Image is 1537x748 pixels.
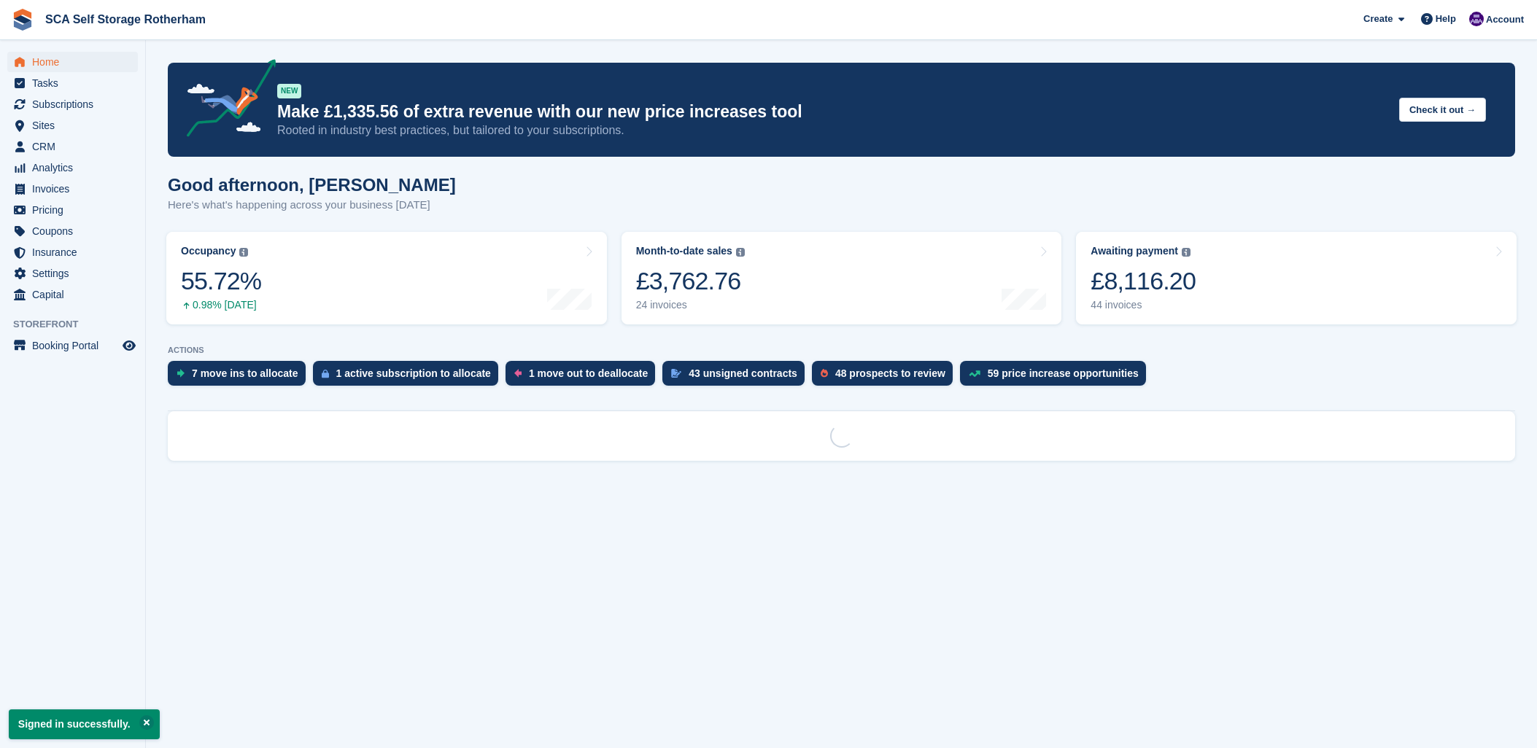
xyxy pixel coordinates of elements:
span: Coupons [32,221,120,241]
span: Capital [32,284,120,305]
p: Here's what's happening across your business [DATE] [168,197,456,214]
img: price-adjustments-announcement-icon-8257ccfd72463d97f412b2fc003d46551f7dbcb40ab6d574587a9cd5c0d94... [174,59,276,142]
img: prospect-51fa495bee0391a8d652442698ab0144808aea92771e9ea1ae160a38d050c398.svg [821,369,828,378]
a: menu [7,94,138,114]
span: Pricing [32,200,120,220]
div: Month-to-date sales [636,245,732,257]
a: menu [7,242,138,262]
a: 43 unsigned contracts [662,361,812,393]
span: Analytics [32,157,120,178]
button: Check it out → [1399,98,1486,122]
div: 1 move out to deallocate [529,367,648,379]
a: menu [7,221,138,241]
p: Make £1,335.56 of extra revenue with our new price increases tool [277,101,1387,122]
div: 7 move ins to allocate [192,367,298,379]
a: menu [7,335,138,356]
a: Occupancy 55.72% 0.98% [DATE] [166,232,607,324]
div: 55.72% [181,266,261,296]
img: Kelly Neesham [1469,12,1484,26]
div: 0.98% [DATE] [181,299,261,311]
a: menu [7,115,138,136]
span: CRM [32,136,120,157]
span: Booking Portal [32,335,120,356]
div: Awaiting payment [1091,245,1178,257]
p: ACTIONS [168,346,1515,355]
span: Tasks [32,73,120,93]
a: 7 move ins to allocate [168,361,313,393]
div: NEW [277,84,301,98]
div: 43 unsigned contracts [689,367,797,379]
span: Storefront [13,317,145,332]
span: Home [32,52,120,72]
a: Awaiting payment £8,116.20 44 invoices [1076,232,1517,324]
img: stora-icon-8386f47178a22dfd0bd8f6a31ec36ba5ce8667c1dd55bd0f319d3a0aa187defe.svg [12,9,34,31]
img: icon-info-grey-7440780725fd019a000dd9b08b2336e03edf1995a4989e88bcd33f0948082b44.svg [239,248,248,257]
a: SCA Self Storage Rotherham [39,7,212,31]
span: Account [1486,12,1524,27]
img: price_increase_opportunities-93ffe204e8149a01c8c9dc8f82e8f89637d9d84a8eef4429ea346261dce0b2c0.svg [969,370,980,377]
h1: Good afternoon, [PERSON_NAME] [168,175,456,195]
span: Help [1436,12,1456,26]
img: icon-info-grey-7440780725fd019a000dd9b08b2336e03edf1995a4989e88bcd33f0948082b44.svg [736,248,745,257]
p: Signed in successfully. [9,709,160,739]
a: menu [7,136,138,157]
div: 44 invoices [1091,299,1196,311]
a: menu [7,200,138,220]
a: menu [7,52,138,72]
div: 1 active subscription to allocate [336,367,491,379]
a: Preview store [120,337,138,354]
a: 1 active subscription to allocate [313,361,506,393]
div: Occupancy [181,245,236,257]
p: Rooted in industry best practices, but tailored to your subscriptions. [277,122,1387,139]
span: Settings [32,263,120,284]
a: menu [7,263,138,284]
span: Invoices [32,179,120,199]
a: menu [7,284,138,305]
div: £3,762.76 [636,266,745,296]
a: 1 move out to deallocate [506,361,662,393]
span: Create [1363,12,1393,26]
div: 59 price increase opportunities [988,367,1139,379]
a: menu [7,179,138,199]
span: Sites [32,115,120,136]
div: £8,116.20 [1091,266,1196,296]
a: 59 price increase opportunities [960,361,1153,393]
img: contract_signature_icon-13c848040528278c33f63329250d36e43548de30e8caae1d1a13099fd9432cc5.svg [671,369,681,378]
div: 24 invoices [636,299,745,311]
img: move_ins_to_allocate_icon-fdf77a2bb77ea45bf5b3d319d69a93e2d87916cf1d5bf7949dd705db3b84f3ca.svg [177,369,185,378]
div: 48 prospects to review [835,367,945,379]
a: menu [7,157,138,178]
span: Insurance [32,242,120,262]
img: move_outs_to_deallocate_icon-f764333ba52eb49d3ac5e1228854f67142a1ed5810a6f6cc68b1a99e826820c5.svg [514,369,522,378]
a: Month-to-date sales £3,762.76 24 invoices [622,232,1062,324]
a: menu [7,73,138,93]
img: active_subscription_to_allocate_icon-d502201f5373d7db506a760aba3b589e785aa758c864c3986d89f69b8ff3... [322,369,329,378]
img: icon-info-grey-7440780725fd019a000dd9b08b2336e03edf1995a4989e88bcd33f0948082b44.svg [1182,248,1191,257]
a: 48 prospects to review [812,361,960,393]
span: Subscriptions [32,94,120,114]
